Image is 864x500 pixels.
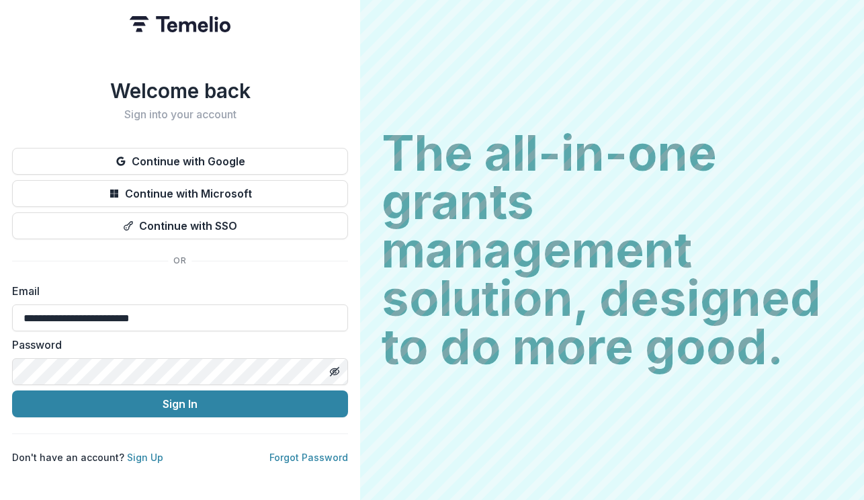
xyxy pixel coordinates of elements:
[12,337,340,353] label: Password
[324,361,345,382] button: Toggle password visibility
[12,148,348,175] button: Continue with Google
[130,16,230,32] img: Temelio
[12,390,348,417] button: Sign In
[127,452,163,463] a: Sign Up
[12,79,348,103] h1: Welcome back
[12,180,348,207] button: Continue with Microsoft
[12,450,163,464] p: Don't have an account?
[12,283,340,299] label: Email
[12,212,348,239] button: Continue with SSO
[12,108,348,121] h2: Sign into your account
[269,452,348,463] a: Forgot Password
